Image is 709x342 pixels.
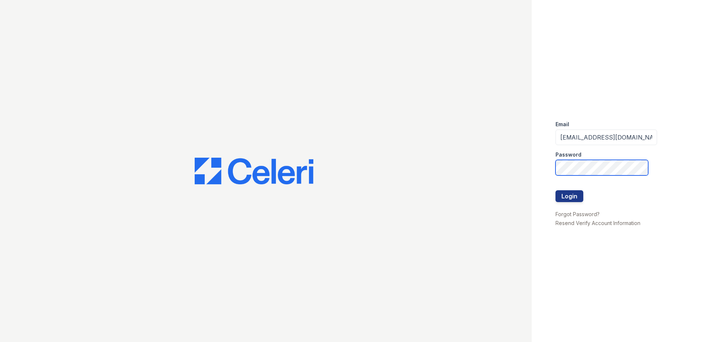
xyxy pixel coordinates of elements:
[555,220,640,226] a: Resend Verify Account Information
[555,190,583,202] button: Login
[555,211,600,217] a: Forgot Password?
[555,121,569,128] label: Email
[195,158,313,184] img: CE_Logo_Blue-a8612792a0a2168367f1c8372b55b34899dd931a85d93a1a3d3e32e68fde9ad4.png
[555,151,581,158] label: Password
